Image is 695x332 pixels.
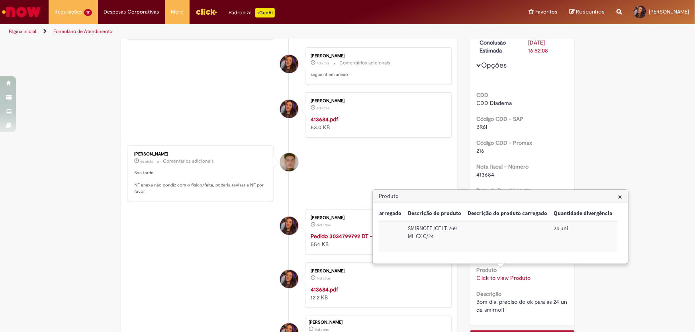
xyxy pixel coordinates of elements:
[6,24,457,39] ul: Trilhas de página
[339,60,390,66] small: Comentários adicionais
[529,39,566,54] div: [DATE] 16:52:08
[317,61,329,66] span: 4d atrás
[476,147,484,154] span: 216
[141,159,153,164] span: 6d atrás
[53,28,112,35] a: Formulário de Atendimento
[618,191,622,202] span: ×
[576,8,605,16] span: Rascunhos
[550,206,615,221] th: Quantidade divergência
[311,232,443,248] div: 554 KB
[280,100,298,118] div: Leticia Machado Lima
[135,152,267,157] div: [PERSON_NAME]
[315,327,329,332] time: 16/09/2025 09:52:04
[311,99,443,103] div: [PERSON_NAME]
[618,192,622,201] button: Close
[649,8,689,15] span: [PERSON_NAME]
[55,8,82,16] span: Requisições
[317,106,329,111] span: 4d atrás
[196,6,217,17] img: click_logo_yellow_360x200.png
[476,171,494,178] span: 413684
[405,221,464,252] td: Descrição do produto: SMIRNOFF ICE LT 269 ML CX C/24
[476,290,501,297] b: Descrição
[280,55,298,73] div: Leticia Machado Lima
[317,276,331,281] time: 16/09/2025 09:51:08
[476,163,529,170] b: Nota fiscal - Número
[317,223,331,227] span: 14d atrás
[311,285,443,301] div: 12.2 KB
[372,189,628,264] div: Produto
[280,217,298,235] div: Leticia Machado Lima
[311,286,338,293] a: 413684.pdf
[309,320,447,325] div: [PERSON_NAME]
[311,216,443,220] div: [PERSON_NAME]
[280,153,298,171] div: Rodrigo Santiago dos Santos Alves
[163,158,214,165] small: Comentários adicionais
[476,187,531,194] b: Data de Recebimento
[135,170,267,195] p: Boa tarde , NF anexa não condiz com o físico/falta, poderia revisar a NF por favor
[550,221,615,252] td: Quantidade divergência: 24 uni
[171,8,184,16] span: More
[104,8,159,16] span: Despesas Corporativas
[476,123,487,130] span: BR6I
[9,28,36,35] a: Página inicial
[476,115,523,122] b: Código CDD - SAP
[474,39,523,54] dt: Conclusão Estimada
[311,233,414,240] a: Pedido 3034799792 DT - 6101933298.msg
[311,72,443,78] p: segue nf em anexo
[569,8,605,16] a: Rascunhos
[311,54,443,58] div: [PERSON_NAME]
[317,276,331,281] span: 14d atrás
[280,270,298,288] div: Leticia Machado Lima
[476,266,497,274] b: Produto
[1,4,42,20] img: ServiceNow
[311,115,443,131] div: 53.0 KB
[464,206,550,221] th: Descrição do produto carregado
[311,116,338,123] a: 413684.pdf
[476,91,488,99] b: CDD
[476,274,531,282] a: Click to view Produto
[405,206,464,221] th: Descrição do produto
[535,8,557,16] span: Favoritos
[229,8,275,17] div: Padroniza
[255,8,275,17] p: +GenAi
[476,99,512,107] span: CDD Diadema
[141,159,153,164] time: 23/09/2025 17:58:14
[317,106,329,111] time: 25/09/2025 16:37:08
[84,9,92,16] span: 17
[373,190,628,203] h3: Produto
[311,269,443,274] div: [PERSON_NAME]
[476,298,569,313] span: Bom dia, preciso do ok para as 24 un de smirnoff
[476,139,532,146] b: Código CDD - Promax
[464,221,550,252] td: Descrição do produto carregado:
[315,327,329,332] span: 14d atrás
[317,61,329,66] time: 25/09/2025 16:37:13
